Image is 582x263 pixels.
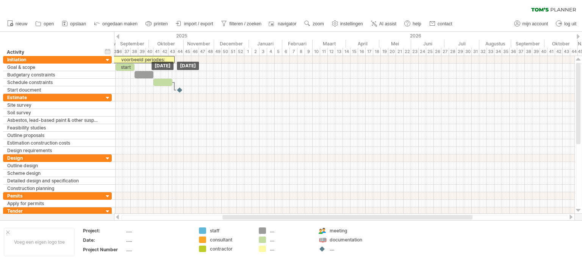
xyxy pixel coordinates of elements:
span: instellingen [340,21,363,26]
span: zoom [313,21,324,26]
div: 6 [282,48,290,56]
div: 16 [358,48,366,56]
div: 7 [290,48,297,56]
div: 2 [252,48,260,56]
div: 42 [161,48,169,56]
div: 40 [540,48,548,56]
div: 10 [313,48,320,56]
div: November 2025 [184,40,214,48]
div: 43 [563,48,570,56]
div: Estimate [7,94,100,101]
div: 14 [343,48,350,56]
div: 46 [191,48,199,56]
div: Design requirements [7,147,100,154]
div: Augustus 2026 [479,40,511,48]
a: filteren / zoeken [219,19,264,29]
div: voorbeeld periodes: [110,56,175,63]
div: Detailed design and specification [7,177,100,184]
div: 29 [457,48,464,56]
div: documentation [330,237,371,243]
div: 50 [222,48,229,56]
div: 35 [502,48,510,56]
div: Project: [83,227,125,234]
div: Schedule constraints [7,79,100,86]
div: 43 [169,48,176,56]
div: Asbestos, lead-based paint & other suspect materials [7,117,100,124]
div: Oktober 2026 [544,40,578,48]
span: navigator [278,21,296,26]
div: 52 [237,48,244,56]
div: Pemits [7,192,100,199]
div: 39 [532,48,540,56]
div: 13 [335,48,343,56]
div: 44 [176,48,184,56]
a: zoom [302,19,326,29]
div: staff [210,227,251,234]
a: instellingen [330,19,365,29]
a: help [402,19,424,29]
div: Feasibility studies [7,124,100,131]
div: ..... [126,227,190,234]
div: 25 [426,48,434,56]
div: Tender [7,207,100,215]
div: consultant [210,237,251,243]
div: April 2026 [346,40,379,48]
div: Voeg een eigen logo toe [4,228,75,256]
div: 38 [131,48,138,56]
div: Budgetary constraints [7,71,100,78]
span: AI assist [379,21,396,26]
div: 38 [525,48,532,56]
div: Activity [7,48,99,56]
div: 42 [555,48,563,56]
div: 18 [373,48,381,56]
div: 31 [472,48,479,56]
span: opslaan [70,21,86,26]
div: Maart 2026 [313,40,346,48]
div: 21 [396,48,404,56]
div: Start doucment [7,86,100,93]
div: 47 [199,48,207,56]
div: 19 [381,48,388,56]
div: 11 [320,48,328,56]
div: Outline design [7,162,100,169]
a: nieuw [5,19,30,29]
div: start [116,64,135,71]
a: mijn account [512,19,550,29]
div: 36 [116,48,123,56]
div: ..... [126,246,190,253]
div: Initiation [7,56,100,63]
a: log uit [554,19,579,29]
div: 5 [275,48,282,56]
div: 48 [207,48,214,56]
span: help [413,21,421,26]
a: printen [144,19,170,29]
div: Oktober 2025 [149,40,184,48]
div: [DATE] [177,62,199,70]
div: 23 [411,48,419,56]
span: mijn account [523,21,548,26]
span: contact [438,21,452,26]
div: contractor [210,246,251,252]
div: 28 [449,48,457,56]
span: log uit [564,21,576,26]
div: Scheme design [7,170,100,177]
div: 41 [548,48,555,56]
div: 36 [510,48,517,56]
div: Januari 2026 [249,40,282,48]
div: .... [270,237,311,243]
div: 22 [404,48,411,56]
div: September 2025 [116,40,149,48]
div: 44 [570,48,578,56]
span: open [44,21,54,26]
div: 27 [441,48,449,56]
a: ongedaan maken [92,19,140,29]
div: September 2026 [511,40,544,48]
div: 12 [328,48,335,56]
span: printen [154,21,168,26]
div: Construction planning [7,185,100,192]
a: contact [427,19,455,29]
div: Design [7,154,100,162]
div: December 2025 [214,40,249,48]
div: Site survey [7,101,100,109]
div: 32 [479,48,487,56]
